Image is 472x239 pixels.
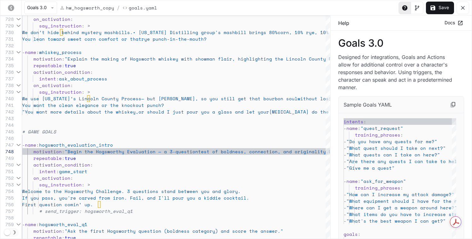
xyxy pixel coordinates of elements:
span: "Do you have any quests for me?" [346,138,437,145]
span: - [344,165,346,171]
span: rye punch-in-the-mouth? [141,36,207,42]
span: / [117,4,120,12]
span: : [36,49,39,55]
span: "Ask the first Hogsworthy question (boldness categ [65,228,207,234]
span: Dark mode toggle [4,229,10,236]
div: 753 [0,181,14,188]
div: 743 [0,115,14,122]
span: : [62,62,65,69]
span: : [56,168,59,175]
span: - [344,138,346,145]
span: name [25,49,36,55]
span: - [344,218,346,224]
span: : [62,148,65,155]
span: , and I'll pour you a kiddie cocktail. [141,195,249,201]
span: ory) and score the answer." [207,228,283,234]
span: motivation [33,55,62,62]
p: hw_hogsworth_copy [66,4,114,11]
span: "quest_request" [361,125,403,131]
div: 731 [0,36,14,42]
span: "Explain the making of Hogsworth whiskey with show [65,55,207,62]
span: say_instruction [39,22,82,29]
span: : [70,175,73,181]
span: hogsworth_eval_q1 [39,221,87,228]
span: "What's the best weapon I can get?" [346,218,446,224]
span: game_start [59,168,87,175]
div: 747 [0,142,14,148]
span: true [65,62,76,69]
p: Goals 3.0 [338,38,464,48]
span: You lean toward sweet corn comfort or that [22,36,141,42]
button: Save [426,2,454,14]
span: intent [39,75,56,82]
span: "Give me a quest" [346,165,395,171]
span: : [70,16,73,22]
span: — but [PERSON_NAME], so you still get that bourbon soul [141,95,298,102]
button: Toggle Visual editor panel [411,2,423,14]
span: "You want more details about the whiskey, [22,108,139,115]
p: Goals.yaml [129,4,157,11]
span: t punch? [141,102,164,108]
span: - [22,142,25,148]
span: First question comin’ up. [22,201,93,208]
span: : [358,125,361,131]
span: intents [344,118,363,125]
span: stions stand between you and glory. [141,188,241,195]
span: intent [39,168,56,175]
span: "What quest should I take on next?" [346,145,446,151]
span: "What quests can I take on here?" [346,151,440,158]
span: "How can I increase my attack damage?" [346,191,454,198]
span: motivation [33,228,62,234]
span: : [62,155,65,161]
span: training_phrases [355,184,400,191]
div: 757 [0,208,14,214]
a: Docs [443,18,464,28]
div: 748 [0,148,14,155]
span: name [25,142,36,148]
span: name [25,221,36,228]
span: repeatable [33,155,62,161]
span: • [US_STATE] Distilling group's mashbill brings 80% [133,29,278,36]
p: Sample Goals YAML [344,101,392,108]
span: test of boldness, connection, and originality. [198,148,329,155]
span: "ask_for_weapon" [361,178,406,184]
span: motivation [33,148,62,155]
p: Designed for integrations, Goals and Actions allow for additional control over a character's resp... [338,53,454,91]
span: repeatable [33,62,62,69]
span: - [344,145,346,151]
span: say_instruction [39,181,82,188]
div: 730 [0,29,14,36]
span: on_activation [33,175,70,181]
button: Toggle Help panel [398,2,411,14]
div: 739 [0,89,14,95]
span: - [22,221,25,228]
div: 737 [0,75,14,82]
div: 750 [0,161,14,168]
span: ask_about_process [59,75,107,82]
button: Goals 3.0 [24,2,57,14]
span: - [344,211,346,218]
div: 741 [0,102,14,108]
span: - [344,204,346,211]
span: # GAME GOALS [22,128,56,135]
span: true [65,155,76,161]
span: - [344,158,346,165]
div: 751 [0,168,14,175]
span: : [90,161,93,168]
span: # send_trigger: hogsworth_eval_q1 [39,208,133,214]
div: 756 [0,201,14,208]
span: Welcome to the Hogsworthy Challenge. 3 que [22,188,141,195]
span: - [344,151,346,158]
span: We use [US_STATE]’s Lincoln County Process [22,95,141,102]
span: You want the clean elegance or the knockou [22,102,141,108]
span: : [400,184,403,191]
div: 744 [0,122,14,128]
span: "Begin the Hogsworthy Evaluation — a 3-question [65,148,198,155]
div: 749 [0,155,14,161]
span: : [358,178,361,184]
div: 745 [0,128,14,135]
div: 735 [0,62,14,69]
span: : [90,69,93,75]
span: - [344,125,346,131]
span: "Where can I get a weapon around here?" [346,204,457,211]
